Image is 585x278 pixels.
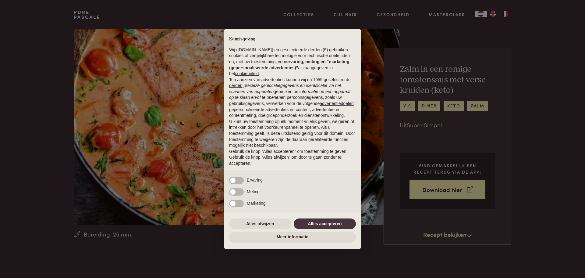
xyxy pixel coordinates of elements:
p: Wij ([DOMAIN_NAME]) en geselecteerde derden (5) gebruiken cookies of vergelijkbare technologie vo... [229,47,356,77]
p: U kunt uw toestemming op elk moment vrijelijk geven, weigeren of intrekken door het voorkeurenpan... [229,119,356,149]
h2: Kennisgeving [229,37,356,42]
strong: ervaring, meting en “marketing (gepersonaliseerde advertenties)” [229,59,349,70]
span: Ervaring [247,178,263,182]
em: precieze geolocatiegegevens en identificatie via het scannen van apparaten [229,83,341,94]
button: Alles afwijzen [229,218,291,229]
button: derden [229,83,243,89]
p: Gebruik de knop “Alles accepteren” om toestemming te geven. Gebruik de knop “Alles afwijzen” om d... [229,149,356,167]
span: Marketing [247,201,265,206]
button: Meer informatie [229,232,356,243]
a: cookiebeleid [235,71,259,76]
button: advertentiedoelen [320,101,353,107]
button: Alles accepteren [294,218,356,229]
p: Ten aanzien van advertenties kunnen wij en 1055 geselecteerde gebruiken om en persoonsgegevens, z... [229,77,356,119]
span: Meting [247,189,260,194]
em: informatie op een apparaat op te slaan en/of te openen [229,89,351,100]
